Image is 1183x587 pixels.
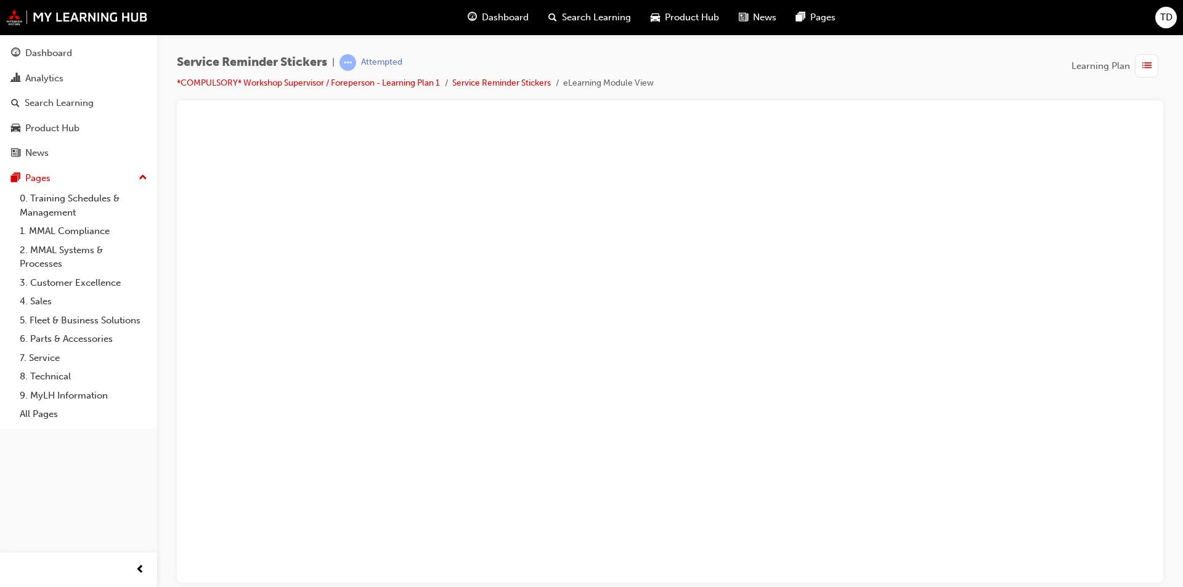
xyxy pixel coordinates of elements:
a: 3. Customer Excellence [15,273,152,293]
div: Search Learning [25,96,94,110]
button: Learning Plan [1071,54,1163,78]
a: 1. MMAL Compliance [15,222,152,241]
span: learningRecordVerb_ATTEMPT-icon [339,54,356,71]
span: Learning Plan [1071,59,1130,73]
span: search-icon [548,10,557,25]
span: Dashboard [482,10,529,25]
span: Pages [810,10,835,25]
span: pages-icon [796,10,805,25]
a: 7. Service [15,349,152,368]
a: *COMPULSORY* Workshop Supervisor / Foreperson - Learning Plan 1 [177,78,440,88]
span: Search Learning [562,10,631,25]
a: Service Reminder Stickers [452,78,551,88]
a: Dashboard [5,42,152,65]
span: news-icon [11,148,20,159]
a: Analytics [5,67,152,90]
div: Analytics [25,71,63,86]
span: car-icon [11,123,20,134]
a: 8. Technical [15,367,152,386]
span: Product Hub [665,10,719,25]
span: | [332,55,335,70]
a: 5. Fleet & Business Solutions [15,311,152,330]
a: All Pages [15,405,152,424]
a: 0. Training Schedules & Management [15,189,152,222]
a: News [5,142,152,164]
span: prev-icon [136,562,145,578]
a: 6. Parts & Accessories [15,330,152,349]
a: Product Hub [5,117,152,140]
a: pages-iconPages [786,5,845,30]
a: search-iconSearch Learning [539,5,641,30]
a: 2. MMAL Systems & Processes [15,241,152,273]
span: car-icon [651,10,660,25]
div: News [25,146,49,160]
div: Product Hub [25,121,79,136]
li: eLearning Module View [563,76,654,91]
span: chart-icon [11,73,20,84]
button: DashboardAnalyticsSearch LearningProduct HubNews [5,39,152,167]
img: mmal [6,9,148,25]
span: search-icon [11,98,20,109]
div: Attempted [361,57,402,68]
span: guage-icon [468,10,477,25]
button: Pages [5,167,152,190]
span: up-icon [139,170,147,186]
div: Dashboard [25,46,72,60]
span: Service Reminder Stickers [177,55,327,70]
a: Search Learning [5,92,152,115]
a: car-iconProduct Hub [641,5,729,30]
a: 4. Sales [15,292,152,311]
span: news-icon [739,10,748,25]
span: News [753,10,776,25]
button: TD [1155,7,1177,28]
a: news-iconNews [729,5,786,30]
span: pages-icon [11,173,20,184]
span: guage-icon [11,48,20,59]
a: 9. MyLH Information [15,386,152,405]
a: guage-iconDashboard [458,5,539,30]
div: Pages [25,171,51,185]
span: TD [1160,10,1173,25]
span: list-icon [1142,59,1152,74]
